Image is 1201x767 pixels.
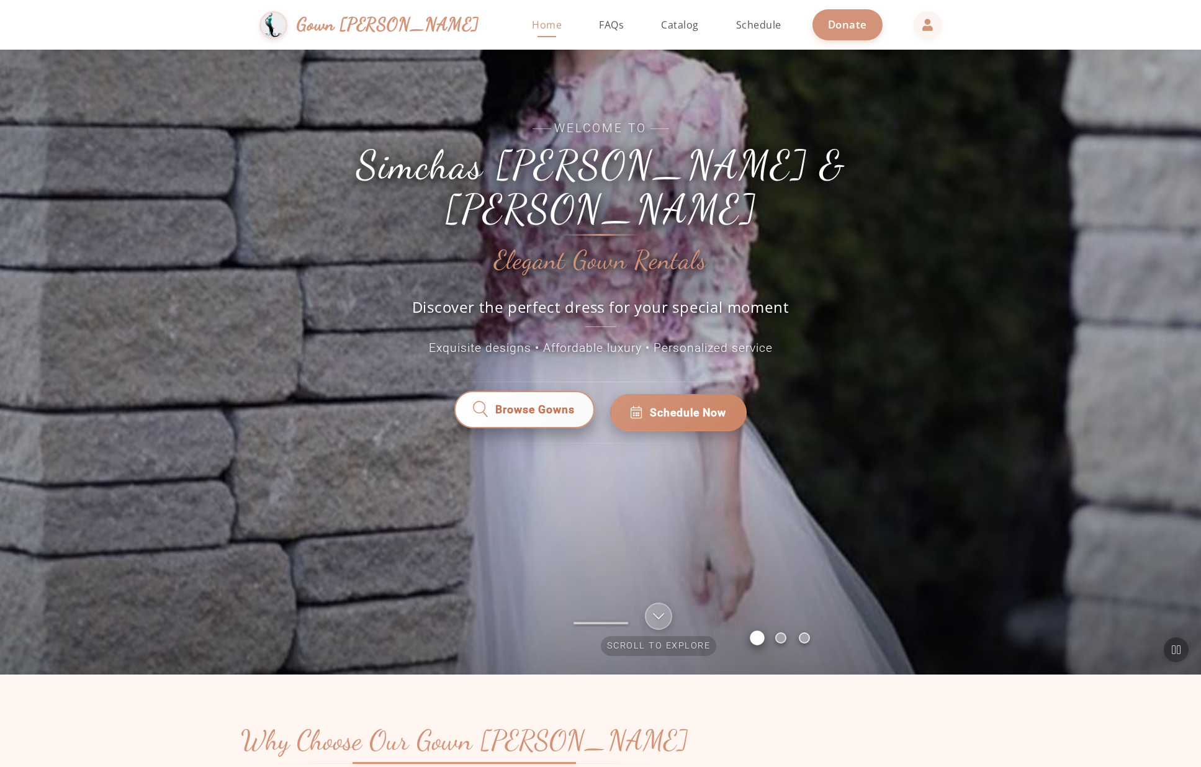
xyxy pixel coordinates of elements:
[495,405,575,421] span: Browse Gowns
[322,120,880,138] span: Welcome to
[601,636,717,656] span: Scroll to explore
[322,339,880,357] p: Exquisite designs • Affordable luxury • Personalized service
[322,143,880,231] h1: Simchas [PERSON_NAME] & [PERSON_NAME]
[399,297,803,327] p: Discover the perfect dress for your special moment
[259,11,287,39] img: Gown Gmach Logo
[736,18,781,32] span: Schedule
[532,18,562,32] span: Home
[599,18,624,32] span: FAQs
[259,8,491,42] a: Gown [PERSON_NAME]
[241,724,688,758] h2: Why Choose Our Gown [PERSON_NAME]
[650,405,726,421] span: Schedule Now
[494,246,707,275] h2: Elegant Gown Rentals
[828,17,867,32] span: Donate
[297,11,479,38] span: Gown [PERSON_NAME]
[812,9,883,40] a: Donate
[661,18,699,32] span: Catalog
